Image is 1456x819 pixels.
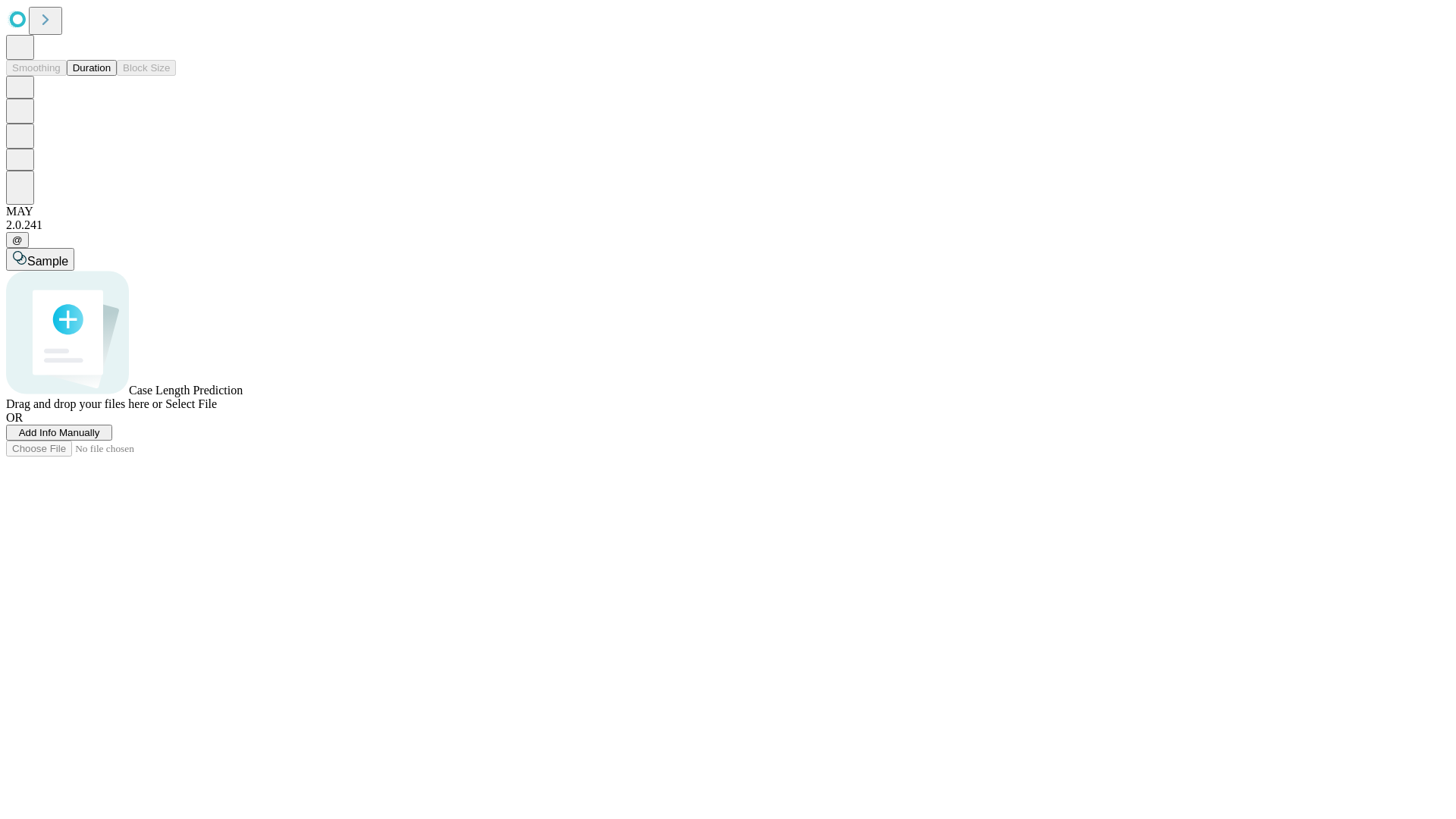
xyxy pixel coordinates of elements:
[6,205,1450,218] div: MAY
[6,232,29,248] button: @
[6,248,74,271] button: Sample
[6,218,1450,232] div: 2.0.241
[67,60,117,76] button: Duration
[12,234,23,246] span: @
[6,411,23,424] span: OR
[165,397,217,410] span: Select File
[129,384,243,397] span: Case Length Prediction
[6,397,162,410] span: Drag and drop your files here or
[6,425,112,441] button: Add Info Manually
[117,60,176,76] button: Block Size
[19,427,100,438] span: Add Info Manually
[27,255,68,268] span: Sample
[6,60,67,76] button: Smoothing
